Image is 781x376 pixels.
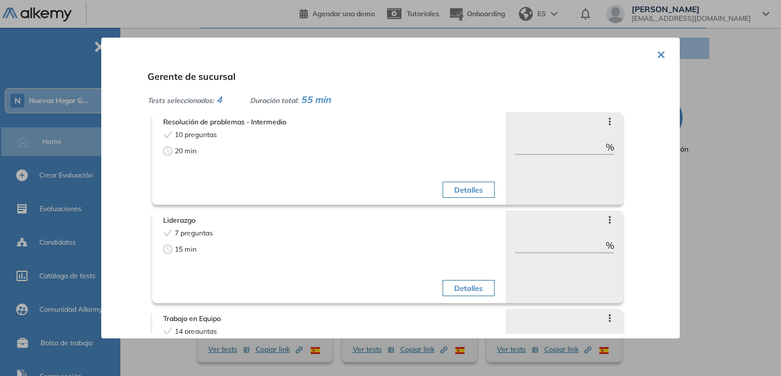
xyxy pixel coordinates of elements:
span: check [163,327,172,336]
span: 7 preguntas [175,228,213,238]
span: Tests seleccionados: [148,96,214,105]
span: % [606,140,614,154]
span: Duración total: [250,96,299,105]
span: Trabajo en Equipo [163,314,495,324]
span: % [606,238,614,252]
span: check [163,130,172,139]
span: check [163,228,172,238]
span: 4 [216,94,222,105]
span: 15 min [175,244,197,255]
button: × [657,42,666,65]
span: Resolución de problemas - Intermedio [163,117,495,127]
button: Detalles [443,182,494,198]
span: 14 preguntas [175,326,217,337]
span: 20 min [175,146,197,156]
span: 10 preguntas [175,130,217,140]
span: clock-circle [163,245,172,254]
span: clock-circle [163,146,172,156]
span: 55 min [301,94,331,105]
span: Liderazgo [163,215,495,226]
button: Detalles [443,280,494,296]
span: Gerente de sucursal [148,71,235,82]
